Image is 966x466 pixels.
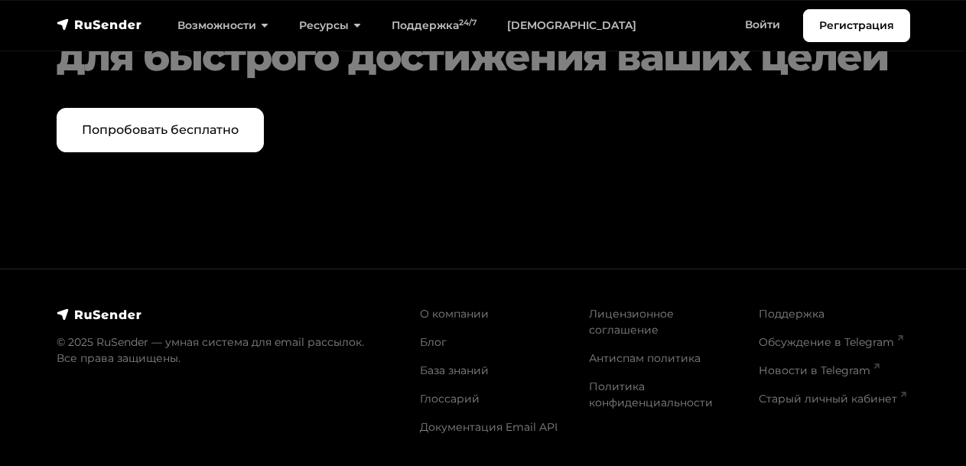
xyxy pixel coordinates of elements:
a: Антиспам политика [589,351,701,365]
a: [DEMOGRAPHIC_DATA] [492,10,652,41]
a: Попробовать бесплатно [57,108,264,152]
a: Обсуждение в Telegram [759,335,903,349]
a: Политика конфиденциальности [589,380,713,409]
a: Новости в Telegram [759,363,880,377]
a: База знаний [420,363,489,377]
div: для быстрого достижения ваших целей [57,33,910,80]
a: Поддержка24/7 [376,10,492,41]
sup: 24/7 [459,18,476,28]
a: Возможности [162,10,284,41]
a: Ресурсы [284,10,376,41]
a: Лицензионное соглашение [589,307,674,337]
a: Документация Email API [420,420,558,434]
a: Блог [420,335,447,349]
a: Старый личный кабинет [759,392,906,406]
p: © 2025 RuSender — умная система для email рассылок. Все права защищены. [57,334,402,367]
a: Поддержка [759,307,825,321]
a: Войти [730,9,795,41]
img: RuSender [57,17,142,32]
a: Глоссарий [420,392,480,406]
a: Регистрация [803,9,910,42]
img: RuSender [57,307,142,322]
a: О компании [420,307,489,321]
